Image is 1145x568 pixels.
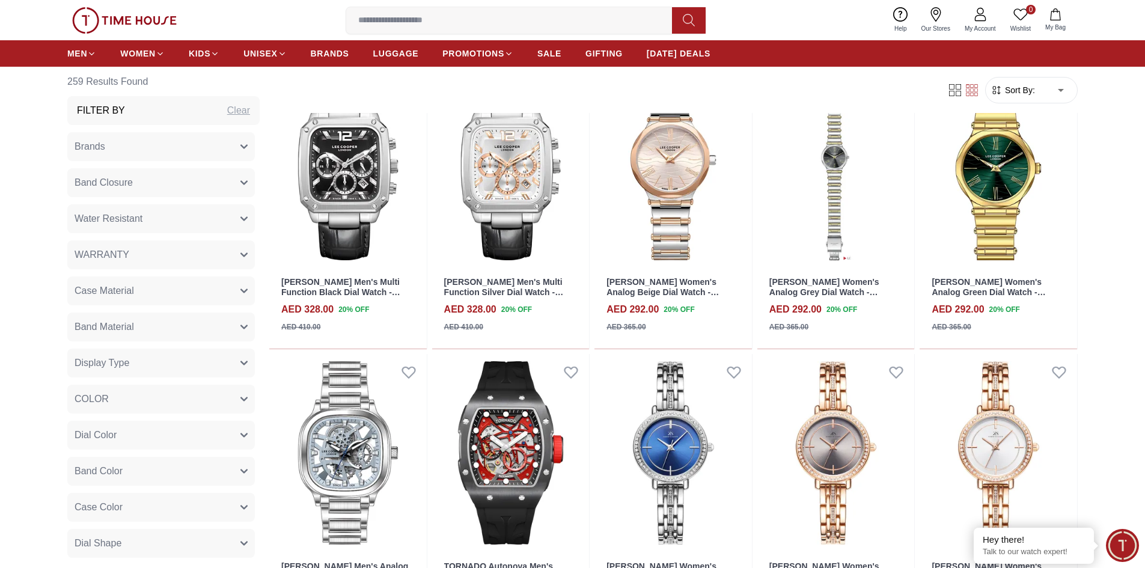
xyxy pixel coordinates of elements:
[887,5,914,35] a: Help
[983,547,1085,557] p: Talk to our watch expert!
[537,43,561,64] a: SALE
[269,354,427,552] img: Lee Cooper Men's Analog Blue Dial Watch - LC07974.300
[1006,24,1036,33] span: Wishlist
[67,349,255,377] button: Display Type
[75,139,105,154] span: Brands
[75,212,142,226] span: Water Resistant
[67,168,255,197] button: Band Closure
[75,284,134,298] span: Case Material
[917,24,955,33] span: Our Stores
[537,47,561,60] span: SALE
[1038,6,1073,34] button: My Bag
[983,534,1085,546] div: Hey there!
[932,322,971,332] div: AED 365.00
[444,277,564,307] a: [PERSON_NAME] Men's Multi Function Silver Dial Watch - LC08184.331
[189,47,210,60] span: KIDS
[1003,84,1035,96] span: Sort By:
[594,69,752,267] img: Lee Cooper Women's Analog Beige Dial Watch - LC08000.560
[432,354,590,552] img: TORNADO Autonova Men's Automatic Red Dial Watch - T24302-XSBB
[72,7,177,34] img: ...
[243,43,286,64] a: UNISEX
[442,43,513,64] a: PROMOTIONS
[647,43,710,64] a: [DATE] DEALS
[585,43,623,64] a: GIFTING
[647,47,710,60] span: [DATE] DEALS
[311,47,349,60] span: BRANDS
[373,47,419,60] span: LUGGAGE
[442,47,504,60] span: PROMOTIONS
[75,536,121,551] span: Dial Shape
[960,24,1001,33] span: My Account
[75,248,129,262] span: WARRANTY
[444,322,483,332] div: AED 410.00
[67,67,260,96] h6: 259 Results Found
[338,304,369,315] span: 20 % OFF
[67,385,255,414] button: COLOR
[120,43,165,64] a: WOMEN
[501,304,532,315] span: 20 % OFF
[67,493,255,522] button: Case Color
[1003,5,1038,35] a: 0Wishlist
[120,47,156,60] span: WOMEN
[757,354,915,552] img: Kenneth Scott Women's Analog Grey Dial Watch - K23532-RBKX
[67,276,255,305] button: Case Material
[67,47,87,60] span: MEN
[67,43,96,64] a: MEN
[75,356,129,370] span: Display Type
[67,529,255,558] button: Dial Shape
[932,302,984,317] h4: AED 292.00
[227,103,250,118] div: Clear
[269,69,427,267] img: Lee Cooper Men's Multi Function Black Dial Watch - LC08184.351
[75,176,133,190] span: Band Closure
[67,240,255,269] button: WARRANTY
[989,304,1020,315] span: 20 % OFF
[826,304,857,315] span: 20 % OFF
[67,457,255,486] button: Band Color
[75,392,109,406] span: COLOR
[585,47,623,60] span: GIFTING
[75,464,123,478] span: Band Color
[769,322,808,332] div: AED 365.00
[67,204,255,233] button: Water Resistant
[373,43,419,64] a: LUGGAGE
[769,302,822,317] h4: AED 292.00
[67,132,255,161] button: Brands
[281,277,400,307] a: [PERSON_NAME] Men's Multi Function Black Dial Watch - LC08184.351
[189,43,219,64] a: KIDS
[991,84,1035,96] button: Sort By:
[594,354,752,552] img: Kenneth Scott Women's Analog Blue Dial Watch - K23532-SBSN
[311,43,349,64] a: BRANDS
[920,69,1077,267] img: Lee Cooper Women's Analog Green Dial Watch - LC08000.170
[1026,5,1036,14] span: 0
[281,322,320,332] div: AED 410.00
[444,302,496,317] h4: AED 328.00
[769,277,879,307] a: [PERSON_NAME] Women's Analog Grey Dial Watch - LC08000.260
[432,69,590,267] img: Lee Cooper Men's Multi Function Silver Dial Watch - LC08184.331
[606,277,719,307] a: [PERSON_NAME] Women's Analog Beige Dial Watch - LC08000.560
[243,47,277,60] span: UNISEX
[75,428,117,442] span: Dial Color
[920,354,1077,552] img: Kenneth Scott Women's Analog White Dial Watch - K23532-RBKW
[914,5,957,35] a: Our Stores
[932,277,1045,307] a: [PERSON_NAME] Women's Analog Green Dial Watch - LC08000.170
[757,69,915,267] img: Lee Cooper Women's Analog Grey Dial Watch - LC08000.260
[75,320,134,334] span: Band Material
[67,421,255,450] button: Dial Color
[281,302,334,317] h4: AED 328.00
[75,500,123,515] span: Case Color
[664,304,694,315] span: 20 % OFF
[67,313,255,341] button: Band Material
[606,302,659,317] h4: AED 292.00
[1106,529,1139,562] div: Chat Widget
[606,322,646,332] div: AED 365.00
